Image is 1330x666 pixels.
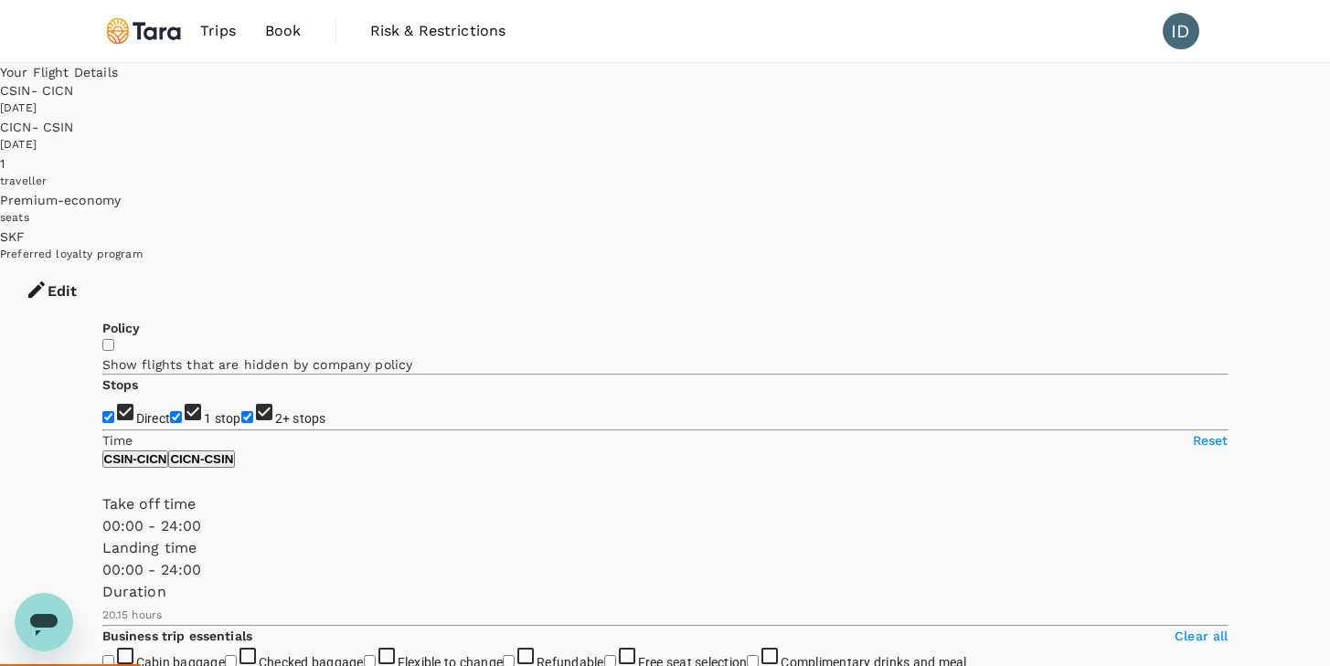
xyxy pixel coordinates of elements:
[102,629,253,643] strong: Business trip essentials
[102,319,1229,337] p: Policy
[275,411,326,426] span: 2+ stops
[102,411,114,423] input: Direct
[102,431,133,449] p: Time
[136,411,171,426] span: Direct
[1193,431,1229,449] p: Reset
[204,411,241,426] span: 1 stop
[102,355,1229,374] p: Show flights that are hidden by company policy
[104,452,167,466] p: CSIN - CICN
[102,608,163,621] span: 20.15 hours
[241,411,253,423] input: 2+ stops
[1175,627,1228,645] p: Clear all
[15,593,73,651] iframe: Button to launch messaging window
[170,452,233,466] p: CICN - CSIN
[265,20,302,42] span: Book
[170,411,182,423] input: 1 stop
[200,20,236,42] span: Trips
[102,11,186,51] img: Tara Climate Ltd
[102,377,139,392] strong: Stops
[102,517,202,534] span: 00:00 - 24:00
[102,581,1229,603] p: Duration
[102,537,1229,559] p: Landing time
[370,20,506,42] span: Risk & Restrictions
[102,561,202,578] span: 00:00 - 24:00
[1163,13,1199,49] div: ID
[102,493,1229,515] p: Take off time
